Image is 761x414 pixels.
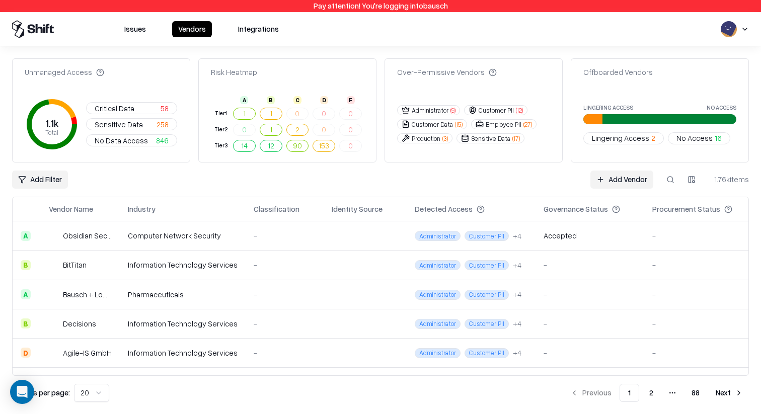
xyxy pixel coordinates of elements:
[63,348,112,358] div: Agile-IS GmbH
[49,231,59,241] img: Obsidian Security
[332,229,342,239] img: entra.microsoft.com
[652,318,748,329] div: -
[641,384,661,402] button: 2
[652,348,748,358] div: -
[544,204,608,214] div: Governance Status
[415,319,461,329] span: Administrator
[397,105,460,115] button: Administrator(9)
[544,318,636,329] div: -
[254,289,316,300] div: -
[63,289,112,300] div: Bausch + Lomb
[544,348,636,358] div: -
[49,260,59,270] img: BitTitan
[583,105,633,110] label: Lingering Access
[715,133,722,143] span: 16
[86,102,177,114] button: Critical Data58
[233,108,256,120] button: 1
[161,103,169,114] span: 58
[651,133,655,143] span: 2
[652,289,748,300] div: -
[254,348,316,358] div: -
[513,289,521,300] button: +4
[128,348,238,358] div: Information Technology Services
[95,103,134,114] span: Critical Data
[128,230,238,241] div: Computer Network Security
[320,96,328,104] div: D
[12,387,70,398] p: Results per page:
[293,96,301,104] div: C
[128,318,238,329] div: Information Technology Services
[260,140,282,152] button: 12
[49,318,59,328] img: Decisions
[415,290,461,300] span: Administrator
[471,119,537,129] button: Employee PII(27)
[172,21,212,37] button: Vendors
[415,204,473,214] div: Detected Access
[544,230,577,241] div: Accepted
[260,124,282,136] button: 1
[332,317,342,327] img: entra.microsoft.com
[346,317,356,327] img: microsoft365.com
[128,204,156,214] div: Industry
[442,134,448,143] span: ( 3 )
[332,204,383,214] div: Identity Source
[21,318,31,328] div: B
[49,348,59,358] img: Agile-IS GmbH
[513,348,521,358] div: + 4
[513,260,521,271] button: +4
[513,318,521,329] div: + 4
[590,171,653,189] a: Add Vendor
[644,367,756,396] td: Active
[213,125,229,134] div: Tier 2
[86,134,177,146] button: No Data Access846
[213,109,229,118] div: Tier 1
[347,96,355,104] div: F
[707,105,736,110] label: No Access
[63,260,87,270] div: BitTitan
[49,204,93,214] div: Vendor Name
[21,231,31,241] div: A
[63,318,96,329] div: Decisions
[21,289,31,299] div: A
[49,289,59,299] img: Bausch + Lomb
[544,289,636,300] div: -
[513,260,521,271] div: + 4
[213,141,229,150] div: Tier 3
[465,260,509,270] span: Customer PII
[332,259,342,269] img: entra.microsoft.com
[260,108,282,120] button: 1
[346,288,356,298] img: microsoft365.com
[397,119,467,129] button: Customer Data(15)
[232,21,285,37] button: Integrations
[652,230,748,241] div: -
[450,106,455,115] span: ( 9 )
[415,231,461,241] span: Administrator
[397,67,497,77] div: Over-Permissive Vendors
[513,318,521,329] button: +4
[513,289,521,300] div: + 4
[512,134,520,143] span: ( 17 )
[254,318,316,329] div: -
[415,348,461,358] span: Administrator
[128,260,238,270] div: Information Technology Services
[233,140,256,152] button: 14
[564,384,749,402] nav: pagination
[25,67,104,77] div: Unmanaged Access
[267,96,275,104] div: B
[456,133,524,143] button: Sensitive Data(17)
[286,124,309,136] button: 2
[254,260,316,270] div: -
[332,288,342,298] img: entra.microsoft.com
[118,21,152,37] button: Issues
[592,133,649,143] span: Lingering Access
[240,96,248,104] div: A
[583,67,653,77] div: Offboarded Vendors
[513,231,521,241] div: + 4
[128,289,238,300] div: Pharmaceuticals
[156,135,169,146] span: 846
[652,260,748,270] div: -
[513,348,521,358] button: +4
[21,260,31,270] div: B
[95,135,148,146] span: No Data Access
[415,260,461,270] span: Administrator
